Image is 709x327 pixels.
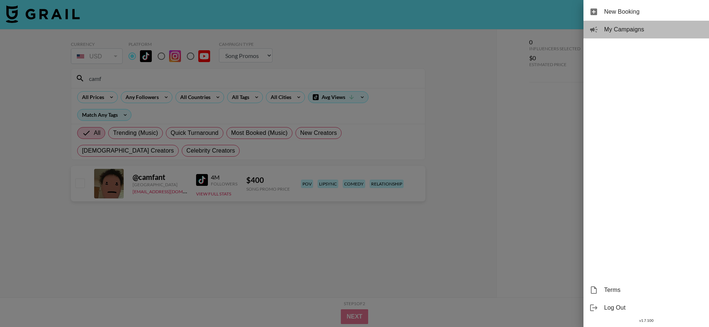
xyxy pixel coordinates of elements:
span: New Booking [604,7,703,16]
div: Log Out [583,299,709,317]
span: My Campaigns [604,25,703,34]
div: v 1.7.100 [583,317,709,324]
span: Log Out [604,303,703,312]
div: Terms [583,281,709,299]
span: Terms [604,286,703,294]
div: New Booking [583,3,709,21]
div: My Campaigns [583,21,709,38]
